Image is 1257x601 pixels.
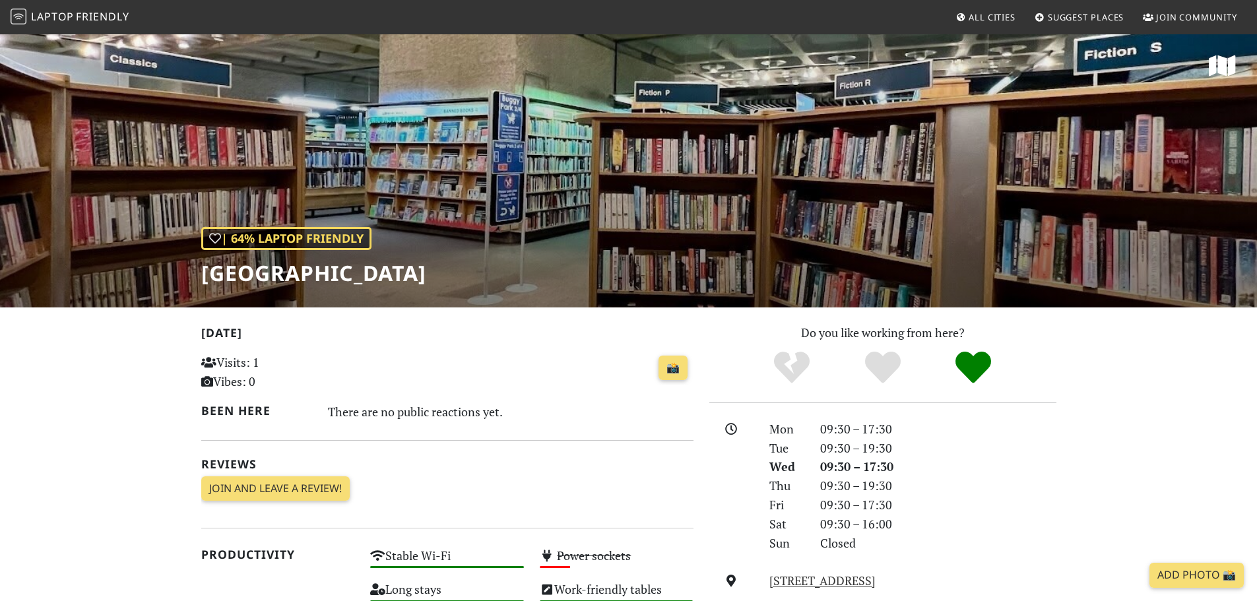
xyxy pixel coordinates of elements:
[761,420,812,439] div: Mon
[1149,563,1244,588] a: Add Photo 📸
[812,534,1064,553] div: Closed
[557,548,631,563] s: Power sockets
[11,6,129,29] a: LaptopFriendly LaptopFriendly
[76,9,129,24] span: Friendly
[1048,11,1124,23] span: Suggest Places
[812,515,1064,534] div: 09:30 – 16:00
[761,495,812,515] div: Fri
[950,5,1021,29] a: All Cities
[709,323,1056,342] p: Do you like working from here?
[746,350,837,386] div: No
[761,534,812,553] div: Sun
[201,261,426,286] h1: [GEOGRAPHIC_DATA]
[761,476,812,495] div: Thu
[769,573,876,588] a: [STREET_ADDRESS]
[201,548,355,561] h2: Productivity
[812,476,1064,495] div: 09:30 – 19:30
[328,401,693,422] div: There are no public reactions yet.
[1138,5,1242,29] a: Join Community
[31,9,74,24] span: Laptop
[837,350,928,386] div: Yes
[812,420,1064,439] div: 09:30 – 17:30
[11,9,26,24] img: LaptopFriendly
[201,353,355,391] p: Visits: 1 Vibes: 0
[201,326,693,345] h2: [DATE]
[659,356,688,381] a: 📸
[201,227,371,250] div: | 64% Laptop Friendly
[812,495,1064,515] div: 09:30 – 17:30
[1029,5,1130,29] a: Suggest Places
[201,404,313,418] h2: Been here
[928,350,1019,386] div: Definitely!
[969,11,1015,23] span: All Cities
[812,457,1064,476] div: 09:30 – 17:30
[201,476,350,501] a: Join and leave a review!
[761,515,812,534] div: Sat
[812,439,1064,458] div: 09:30 – 19:30
[761,439,812,458] div: Tue
[201,457,693,471] h2: Reviews
[362,545,532,579] div: Stable Wi-Fi
[1156,11,1237,23] span: Join Community
[761,457,812,476] div: Wed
